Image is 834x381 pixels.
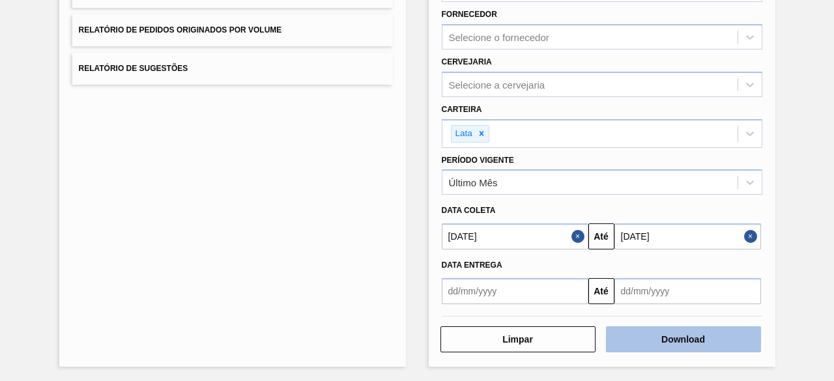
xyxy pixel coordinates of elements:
button: Relatório de Sugestões [72,53,393,85]
span: Relatório de Sugestões [79,64,188,73]
div: Selecione a cervejaria [449,79,545,90]
label: Período Vigente [442,156,514,165]
input: dd/mm/yyyy [442,278,588,304]
div: Selecione o fornecedor [449,32,549,43]
button: Até [588,223,614,249]
span: Data entrega [442,261,502,270]
input: dd/mm/yyyy [614,278,761,304]
button: Download [606,326,761,352]
button: Limpar [440,326,596,352]
button: Até [588,278,614,304]
div: Lata [452,126,474,142]
span: Data coleta [442,206,496,215]
span: Relatório de Pedidos Originados por Volume [79,25,282,35]
label: Cervejaria [442,57,492,66]
button: Close [744,223,761,249]
button: Close [571,223,588,249]
label: Fornecedor [442,10,497,19]
input: dd/mm/yyyy [442,223,588,249]
button: Relatório de Pedidos Originados por Volume [72,14,393,46]
label: Carteira [442,105,482,114]
div: Último Mês [449,177,498,188]
input: dd/mm/yyyy [614,223,761,249]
